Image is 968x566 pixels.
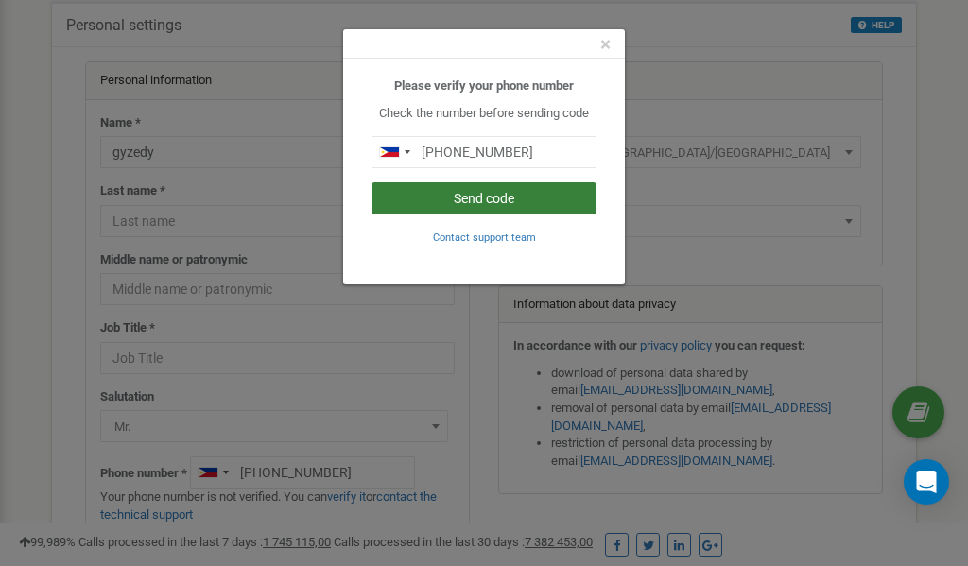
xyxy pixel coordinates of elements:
[600,33,611,56] span: ×
[600,35,611,55] button: Close
[372,136,596,168] input: 0905 123 4567
[372,105,596,123] p: Check the number before sending code
[372,182,596,214] button: Send code
[904,459,949,505] div: Open Intercom Messenger
[433,230,536,244] a: Contact support team
[394,78,574,93] b: Please verify your phone number
[433,232,536,244] small: Contact support team
[372,137,416,167] div: Telephone country code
